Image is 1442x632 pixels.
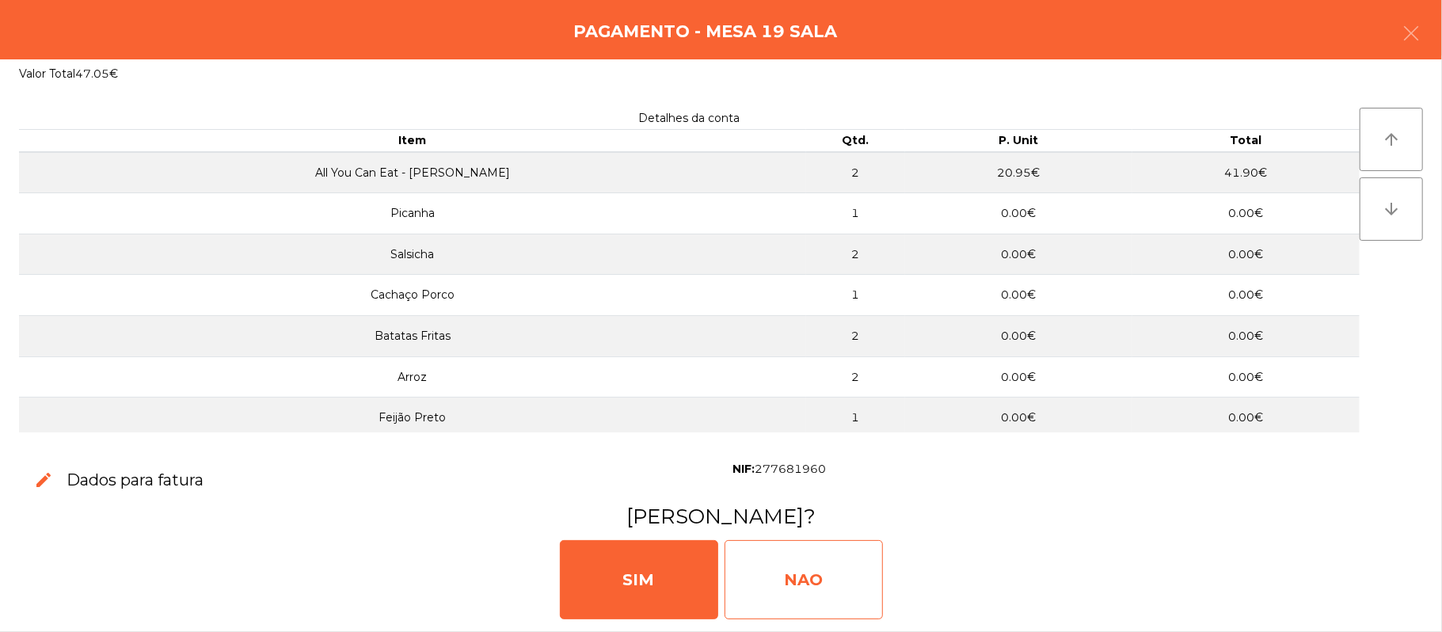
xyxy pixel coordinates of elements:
h3: [PERSON_NAME]? [18,502,1424,531]
td: 0.00€ [1132,193,1360,234]
td: 1 [806,193,905,234]
span: 277681960 [755,462,827,476]
th: P. Unit [905,130,1132,152]
td: Salsicha [19,234,806,275]
h3: Dados para fatura [67,469,204,491]
span: NIF: [733,462,755,476]
td: Batatas Fritas [19,316,806,357]
td: 0.00€ [905,234,1132,275]
td: 1 [806,275,905,316]
td: 0.00€ [1132,234,1360,275]
td: 0.00€ [1132,398,1360,439]
th: Total [1132,130,1360,152]
td: 0.00€ [1132,316,1360,357]
td: 2 [806,316,905,357]
td: 0.00€ [905,275,1132,316]
td: 0.00€ [905,398,1132,439]
td: Feijão Preto [19,398,806,439]
th: Item [19,130,806,152]
button: arrow_upward [1360,108,1423,171]
td: 0.00€ [905,316,1132,357]
span: edit [34,470,53,489]
span: Valor Total [19,67,75,81]
div: NAO [725,540,883,619]
td: 0.00€ [1132,275,1360,316]
button: edit [21,458,67,503]
td: Cachaço Porco [19,275,806,316]
td: 2 [806,152,905,193]
td: Picanha [19,193,806,234]
td: 41.90€ [1132,152,1360,193]
td: 0.00€ [905,193,1132,234]
th: Qtd. [806,130,905,152]
td: 0.00€ [905,356,1132,398]
td: 2 [806,356,905,398]
button: arrow_downward [1360,177,1423,241]
td: All You Can Eat - [PERSON_NAME] [19,152,806,193]
span: 47.05€ [75,67,118,81]
td: 1 [806,398,905,439]
td: 0.00€ [1132,356,1360,398]
td: Arroz [19,356,806,398]
td: 20.95€ [905,152,1132,193]
span: Detalhes da conta [639,111,740,125]
div: SIM [560,540,718,619]
td: 2 [806,234,905,275]
i: arrow_downward [1382,200,1401,219]
h4: Pagamento - Mesa 19 Sala [573,20,837,44]
i: arrow_upward [1382,130,1401,149]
